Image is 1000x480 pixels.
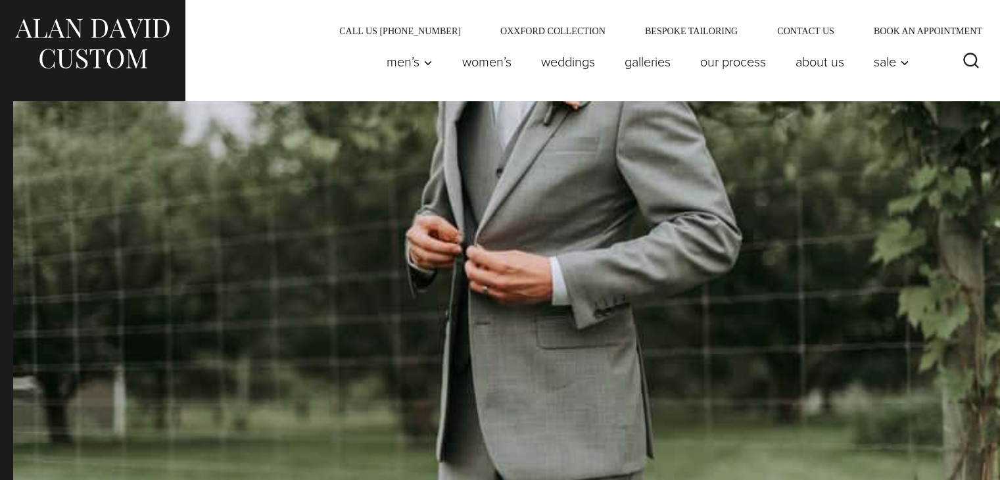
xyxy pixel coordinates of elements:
[625,26,757,36] a: Bespoke Tailoring
[13,14,171,73] img: Alan David Custom
[372,49,917,75] nav: Primary Navigation
[320,26,481,36] a: Call Us [PHONE_NUMBER]
[527,49,610,75] a: weddings
[874,55,909,68] span: Sale
[448,49,527,75] a: Women’s
[686,49,781,75] a: Our Process
[481,26,625,36] a: Oxxford Collection
[387,55,433,68] span: Men’s
[610,49,686,75] a: Galleries
[781,49,859,75] a: About Us
[320,26,987,36] nav: Secondary Navigation
[955,46,987,78] button: View Search Form
[757,26,854,36] a: Contact Us
[854,26,987,36] a: Book an Appointment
